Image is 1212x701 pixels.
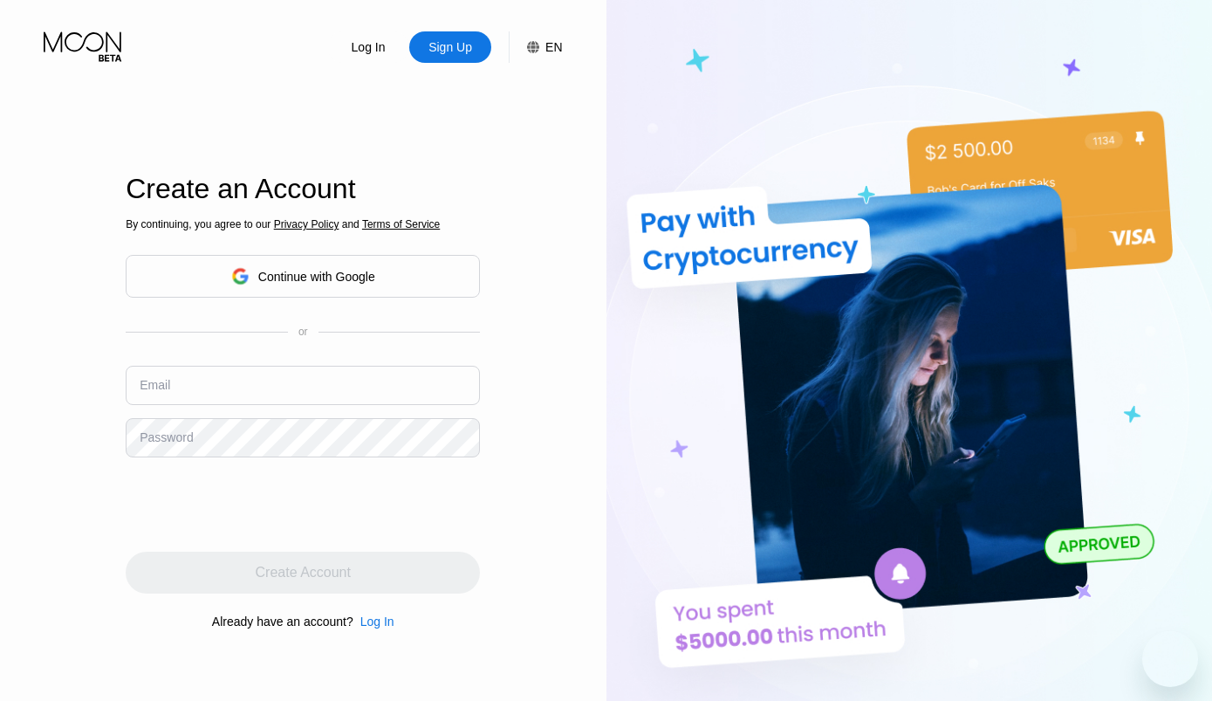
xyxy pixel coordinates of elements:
div: Log In [353,615,394,629]
div: Already have an account? [212,615,353,629]
div: Email [140,378,170,392]
div: Log In [327,31,409,63]
iframe: reCAPTCHA [126,471,391,539]
span: Terms of Service [362,218,440,230]
div: EN [545,40,562,54]
div: By continuing, you agree to our [126,218,480,230]
div: Continue with Google [258,270,375,284]
div: EN [509,31,562,63]
span: Privacy Policy [274,218,339,230]
div: Sign Up [427,38,474,56]
span: and [339,218,362,230]
div: Password [140,430,193,444]
div: Sign Up [409,31,491,63]
div: Continue with Google [126,255,480,298]
div: Create an Account [126,173,480,205]
div: or [298,326,308,338]
div: Log In [360,615,394,629]
iframe: Button to launch messaging window [1142,631,1198,687]
div: Log In [350,38,387,56]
